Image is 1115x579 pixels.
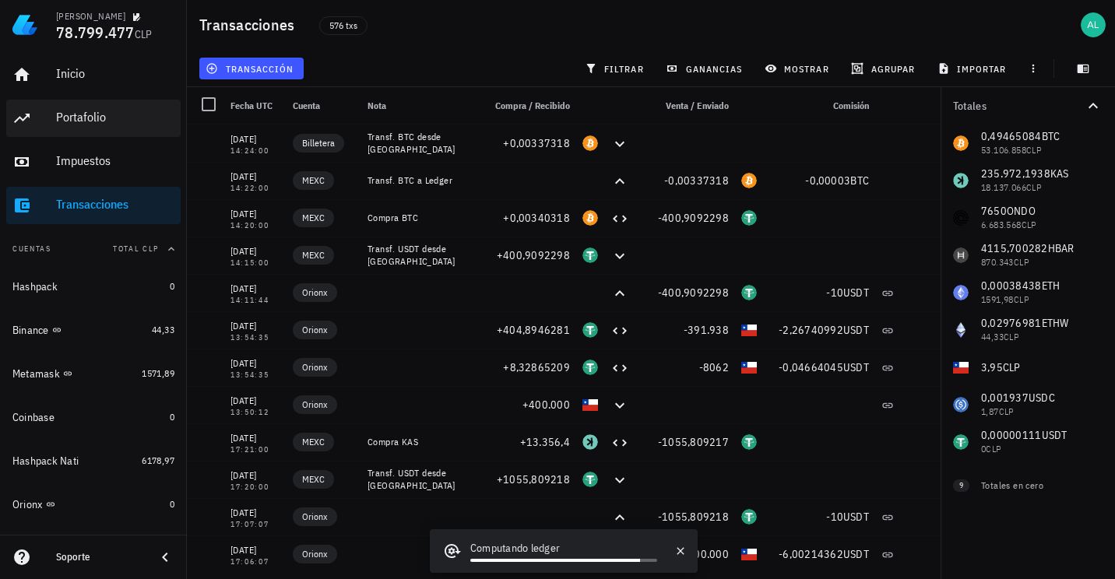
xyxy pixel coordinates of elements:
div: Compra / Recibido [477,87,576,125]
div: 17:06:07 [230,558,280,566]
div: Hashpack [12,280,58,293]
div: Transf. BTC a Ledger [368,174,470,187]
span: filtrar [588,62,644,75]
div: 14:11:44 [230,297,280,304]
span: +400,9092298 [497,248,570,262]
div: Transf. USDT desde [GEOGRAPHIC_DATA] [368,467,470,492]
a: Impuestos [6,143,181,181]
span: Fecha UTC [230,100,273,111]
div: USDT-icon [741,509,757,525]
div: 13:54:35 [230,334,280,342]
div: [PERSON_NAME] [56,10,125,23]
span: MEXC [302,210,325,226]
span: +0,00337318 [503,136,570,150]
div: [DATE] [230,281,280,297]
span: +404,8946281 [497,323,570,337]
span: Orionx [302,509,328,525]
span: 0 [170,280,174,292]
span: -1055,809217 [658,435,729,449]
span: +13.356,4 [520,435,570,449]
a: Binance 44,33 [6,311,181,349]
span: +8,32865209 [503,360,570,374]
span: Total CLP [113,244,159,254]
button: importar [930,58,1016,79]
div: Impuestos [56,153,174,168]
div: Metamask [12,367,60,381]
div: USDT-icon [741,210,757,226]
div: CLP-icon [741,546,757,562]
a: Hashpack Nati 6178,97 [6,442,181,479]
button: transacción [199,58,304,79]
div: USDT-icon [582,247,598,263]
a: Portafolio [6,100,181,137]
span: MEXC [302,434,325,450]
div: CLP-icon [741,360,757,375]
span: -0,04664045 [779,360,843,374]
span: BTC [850,174,869,188]
div: Inicio [56,66,174,81]
span: Cuenta [293,100,320,111]
span: 44,33 [152,324,174,335]
span: -1.000.000 [675,547,730,561]
div: [DATE] [230,169,280,184]
a: Hashpack 0 [6,268,181,305]
button: Totales [941,87,1115,125]
div: avatar [1081,12,1106,37]
div: Compra KAS [368,436,470,448]
button: ganancias [660,58,752,79]
div: Computando ledger [470,540,657,559]
span: MEXC [302,247,325,263]
div: [DATE] [230,505,280,521]
span: USDT [843,323,869,337]
div: 13:50:12 [230,409,280,416]
a: Inicio [6,56,181,93]
span: USDT [843,547,869,561]
div: 13:54:35 [230,371,280,379]
div: Nota [361,87,477,125]
a: Transacciones [6,187,181,224]
div: Comisión [763,87,875,125]
span: MEXC [302,472,325,487]
span: -2,26740992 [779,323,843,337]
span: Venta / Enviado [666,100,729,111]
span: agrupar [854,62,915,75]
span: -10 [826,510,843,524]
div: BTC-icon [582,135,598,151]
div: [DATE] [230,318,280,334]
div: Transacciones [56,197,174,212]
span: 6178,97 [142,454,174,466]
div: Fecha UTC [224,87,287,125]
span: -0,00337318 [664,174,729,188]
div: Cuenta [287,87,361,125]
div: USDT-icon [582,322,598,338]
span: +1055,809218 [497,472,570,486]
span: +0,00340318 [503,211,570,225]
div: Orionx [12,498,43,511]
img: LedgiFi [12,12,37,37]
div: 14:24:00 [230,147,280,155]
div: Soporte [56,551,143,563]
button: agrupar [845,58,924,79]
span: -400,9092298 [658,211,729,225]
span: Orionx [302,360,328,375]
span: importar [941,62,1007,75]
div: 17:07:07 [230,521,280,528]
div: Venta / Enviado [635,87,735,125]
button: mostrar [758,58,839,79]
div: [DATE] [230,356,280,371]
span: 0 [170,498,174,510]
div: [DATE] [230,468,280,483]
span: 9 [959,479,963,492]
div: 17:20:00 [230,483,280,491]
span: -400,9092298 [658,286,729,300]
span: -8062 [699,360,729,374]
div: BTC-icon [741,173,757,188]
div: Coinbase [12,411,55,424]
div: [DATE] [230,393,280,409]
div: 14:20:00 [230,222,280,230]
div: Totales [953,100,1084,111]
div: [DATE] [230,132,280,147]
div: USDT-icon [741,285,757,300]
span: -10 [826,286,843,300]
div: USDT-icon [582,360,598,375]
